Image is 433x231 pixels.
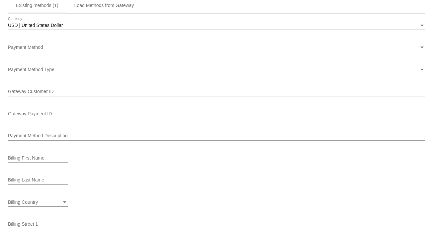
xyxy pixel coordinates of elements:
mat-select: Payment Method [8,45,425,50]
div: Existing methods (1) [16,3,58,8]
input: Billing First Name [8,156,68,161]
mat-select: Billing Country [8,200,68,205]
span: Billing Country [8,199,38,205]
div: Load Methods from Gateway [74,3,134,8]
input: Payment Method Description [8,133,425,139]
mat-select: Currency [8,23,425,28]
input: Billing Last Name [8,177,68,183]
span: Payment Method [8,45,43,50]
input: Billing Street 1 [8,222,425,227]
mat-select: Payment Method Type [8,67,425,72]
span: Payment Method Type [8,67,54,72]
input: Gateway Customer ID [8,89,425,94]
input: Gateway Payment ID [8,111,425,117]
span: USD | United States Dollar [8,23,63,28]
